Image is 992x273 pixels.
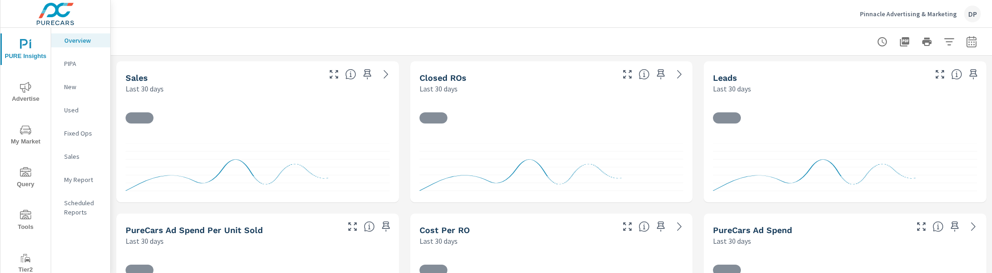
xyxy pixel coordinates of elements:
[672,67,687,82] a: See more details in report
[51,196,110,219] div: Scheduled Reports
[914,219,929,234] button: Make Fullscreen
[947,219,962,234] span: Save this to your personalized report
[126,225,263,235] h5: PureCars Ad Spend Per Unit Sold
[379,219,393,234] span: Save this to your personalized report
[3,82,48,104] span: Advertise
[360,67,375,82] span: Save this to your personalized report
[51,126,110,140] div: Fixed Ops
[713,73,737,83] h5: Leads
[364,221,375,232] span: Average cost of advertising per each vehicle sold at the dealer over the selected date range. The...
[620,67,635,82] button: Make Fullscreen
[51,149,110,163] div: Sales
[126,235,164,247] p: Last 30 days
[51,173,110,187] div: My Report
[64,59,103,68] p: PIPA
[966,219,981,234] a: See more details in report
[64,198,103,217] p: Scheduled Reports
[126,73,148,83] h5: Sales
[345,69,356,80] span: Number of vehicles sold by the dealership over the selected date range. [Source: This data is sou...
[3,39,48,62] span: PURE Insights
[713,225,792,235] h5: PureCars Ad Spend
[713,83,751,94] p: Last 30 days
[639,221,650,232] span: Average cost incurred by the dealership from each Repair Order closed over the selected date rang...
[966,67,981,82] span: Save this to your personalized report
[713,235,751,247] p: Last 30 days
[940,32,959,51] button: Apply Filters
[326,67,341,82] button: Make Fullscreen
[64,105,103,115] p: Used
[419,225,470,235] h5: Cost per RO
[419,235,458,247] p: Last 30 days
[3,210,48,233] span: Tools
[51,103,110,117] div: Used
[3,167,48,190] span: Query
[345,219,360,234] button: Make Fullscreen
[932,67,947,82] button: Make Fullscreen
[639,69,650,80] span: Number of Repair Orders Closed by the selected dealership group over the selected time range. [So...
[895,32,914,51] button: "Export Report to PDF"
[3,124,48,147] span: My Market
[419,83,458,94] p: Last 30 days
[672,219,687,234] a: See more details in report
[962,32,981,51] button: Select Date Range
[653,67,668,82] span: Save this to your personalized report
[51,80,110,94] div: New
[64,129,103,138] p: Fixed Ops
[419,73,466,83] h5: Closed ROs
[126,83,164,94] p: Last 30 days
[64,82,103,91] p: New
[951,69,962,80] span: Number of Leads generated from PureCars Tools for the selected dealership group over the selected...
[964,6,981,22] div: DP
[64,152,103,161] p: Sales
[653,219,668,234] span: Save this to your personalized report
[64,175,103,184] p: My Report
[64,36,103,45] p: Overview
[860,10,957,18] p: Pinnacle Advertising & Marketing
[379,67,393,82] a: See more details in report
[932,221,944,232] span: Total cost of media for all PureCars channels for the selected dealership group over the selected...
[620,219,635,234] button: Make Fullscreen
[51,33,110,47] div: Overview
[918,32,936,51] button: Print Report
[51,57,110,71] div: PIPA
